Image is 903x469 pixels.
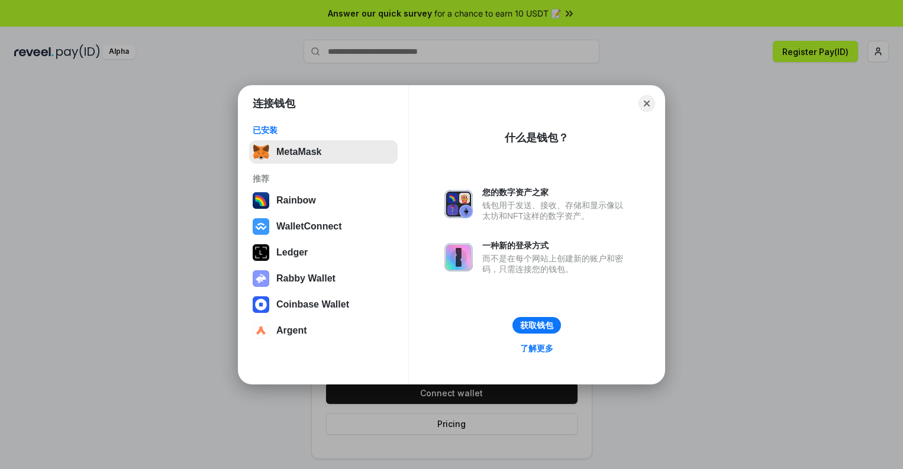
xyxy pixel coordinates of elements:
img: svg+xml,%3Csvg%20width%3D%22120%22%20height%3D%22120%22%20viewBox%3D%220%200%20120%20120%22%20fil... [253,192,269,209]
div: Argent [276,325,307,336]
div: 您的数字资产之家 [482,187,629,198]
div: 了解更多 [520,343,553,354]
div: Rabby Wallet [276,273,336,284]
button: Rainbow [249,189,398,212]
img: svg+xml,%3Csvg%20width%3D%2228%22%20height%3D%2228%22%20viewBox%3D%220%200%2028%2028%22%20fill%3D... [253,296,269,313]
button: Close [638,95,655,112]
div: MetaMask [276,147,321,157]
div: 一种新的登录方式 [482,240,629,251]
button: 获取钱包 [512,317,561,334]
a: 了解更多 [513,341,560,356]
button: Ledger [249,241,398,264]
div: 而不是在每个网站上创建新的账户和密码，只需连接您的钱包。 [482,253,629,274]
img: svg+xml,%3Csvg%20width%3D%2228%22%20height%3D%2228%22%20viewBox%3D%220%200%2028%2028%22%20fill%3D... [253,218,269,235]
div: Ledger [276,247,308,258]
button: Argent [249,319,398,342]
button: MetaMask [249,140,398,164]
button: WalletConnect [249,215,398,238]
img: svg+xml,%3Csvg%20xmlns%3D%22http%3A%2F%2Fwww.w3.org%2F2000%2Fsvg%22%20width%3D%2228%22%20height%3... [253,244,269,261]
img: svg+xml,%3Csvg%20fill%3D%22none%22%20height%3D%2233%22%20viewBox%3D%220%200%2035%2033%22%20width%... [253,144,269,160]
div: Coinbase Wallet [276,299,349,310]
div: 什么是钱包？ [505,131,569,145]
button: Rabby Wallet [249,267,398,290]
div: WalletConnect [276,221,342,232]
div: 钱包用于发送、接收、存储和显示像以太坊和NFT这样的数字资产。 [482,200,629,221]
img: svg+xml,%3Csvg%20xmlns%3D%22http%3A%2F%2Fwww.w3.org%2F2000%2Fsvg%22%20fill%3D%22none%22%20viewBox... [444,190,473,218]
img: svg+xml,%3Csvg%20xmlns%3D%22http%3A%2F%2Fwww.w3.org%2F2000%2Fsvg%22%20fill%3D%22none%22%20viewBox... [253,270,269,287]
img: svg+xml,%3Csvg%20xmlns%3D%22http%3A%2F%2Fwww.w3.org%2F2000%2Fsvg%22%20fill%3D%22none%22%20viewBox... [444,243,473,271]
div: 获取钱包 [520,320,553,331]
h1: 连接钱包 [253,96,295,111]
img: svg+xml,%3Csvg%20width%3D%2228%22%20height%3D%2228%22%20viewBox%3D%220%200%2028%2028%22%20fill%3D... [253,322,269,339]
div: 推荐 [253,173,394,184]
div: 已安装 [253,125,394,135]
button: Coinbase Wallet [249,293,398,316]
div: Rainbow [276,195,316,206]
